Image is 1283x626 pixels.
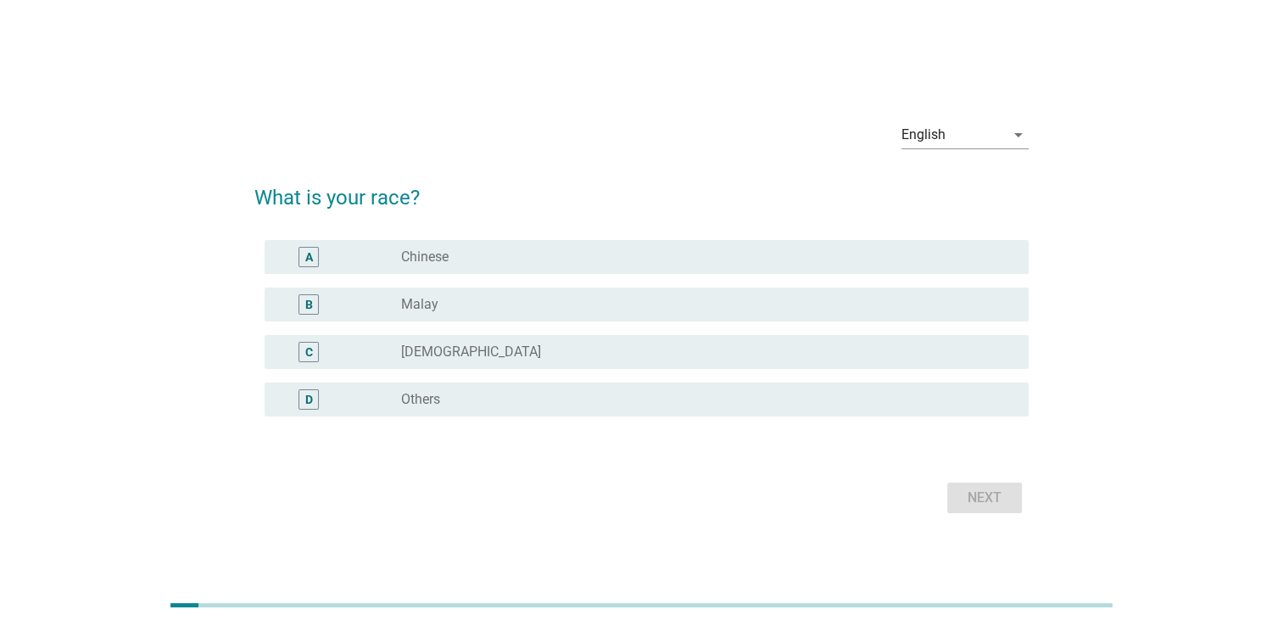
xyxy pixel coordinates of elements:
[901,127,946,143] div: English
[401,344,541,361] label: [DEMOGRAPHIC_DATA]
[305,296,313,314] div: B
[1008,125,1029,145] i: arrow_drop_down
[401,296,438,313] label: Malay
[401,249,449,265] label: Chinese
[254,165,1029,213] h2: What is your race?
[305,344,313,361] div: C
[305,391,313,409] div: D
[401,391,440,408] label: Others
[305,249,313,266] div: A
